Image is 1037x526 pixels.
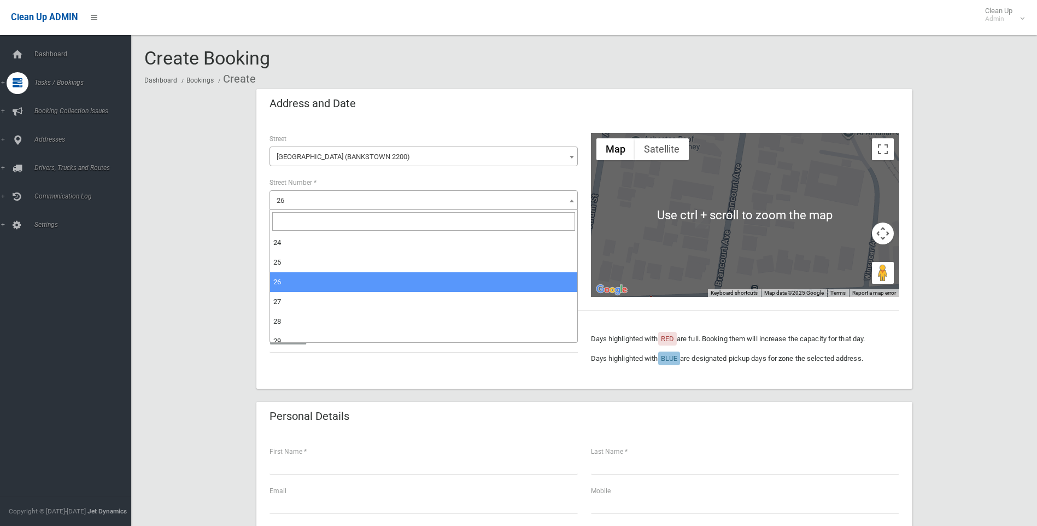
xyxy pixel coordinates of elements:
button: Map camera controls [872,223,894,244]
li: Create [215,69,256,89]
span: Brancourt Avenue (BANKSTOWN 2200) [272,149,575,165]
a: Report a map error [852,290,896,296]
span: Map data ©2025 Google [764,290,824,296]
span: 24 [273,238,281,247]
span: 26 [272,193,575,208]
button: Drag Pegman onto the map to open Street View [872,262,894,284]
small: Admin [985,15,1012,23]
span: BLUE [661,354,677,363]
span: 25 [273,258,281,266]
span: Tasks / Bookings [31,79,139,86]
span: 26 [277,196,284,204]
span: Create Booking [144,47,270,69]
a: Terms (opens in new tab) [830,290,846,296]
span: Copyright © [DATE]-[DATE] [9,507,86,515]
button: Keyboard shortcuts [711,289,758,297]
p: Days highlighted with are full. Booking them will increase the capacity for that day. [591,332,899,346]
a: Open this area in Google Maps (opens a new window) [594,283,630,297]
span: Brancourt Avenue (BANKSTOWN 2200) [269,147,578,166]
span: 26 [273,278,281,286]
span: Communication Log [31,192,139,200]
header: Personal Details [256,406,362,427]
button: Toggle fullscreen view [872,138,894,160]
a: Bookings [186,77,214,84]
header: Address and Date [256,93,369,114]
span: Booking Collection Issues [31,107,139,115]
span: 28 [273,317,281,325]
span: 27 [273,297,281,306]
span: Clean Up [980,7,1023,23]
span: Clean Up ADMIN [11,12,78,22]
button: Show satellite imagery [635,138,689,160]
div: 26 Brancourt Avenue, BANKSTOWN NSW 2200 [695,210,708,229]
span: Drivers, Trucks and Routes [31,164,139,172]
button: Show street map [596,138,635,160]
a: Dashboard [144,77,177,84]
span: 29 [273,337,281,345]
span: Dashboard [31,50,139,58]
span: 26 [269,190,578,210]
strong: Jet Dynamics [87,507,127,515]
span: RED [661,335,674,343]
p: Days highlighted with are designated pickup days for zone the selected address. [591,352,899,365]
span: Settings [31,221,139,229]
span: Addresses [31,136,139,143]
img: Google [594,283,630,297]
